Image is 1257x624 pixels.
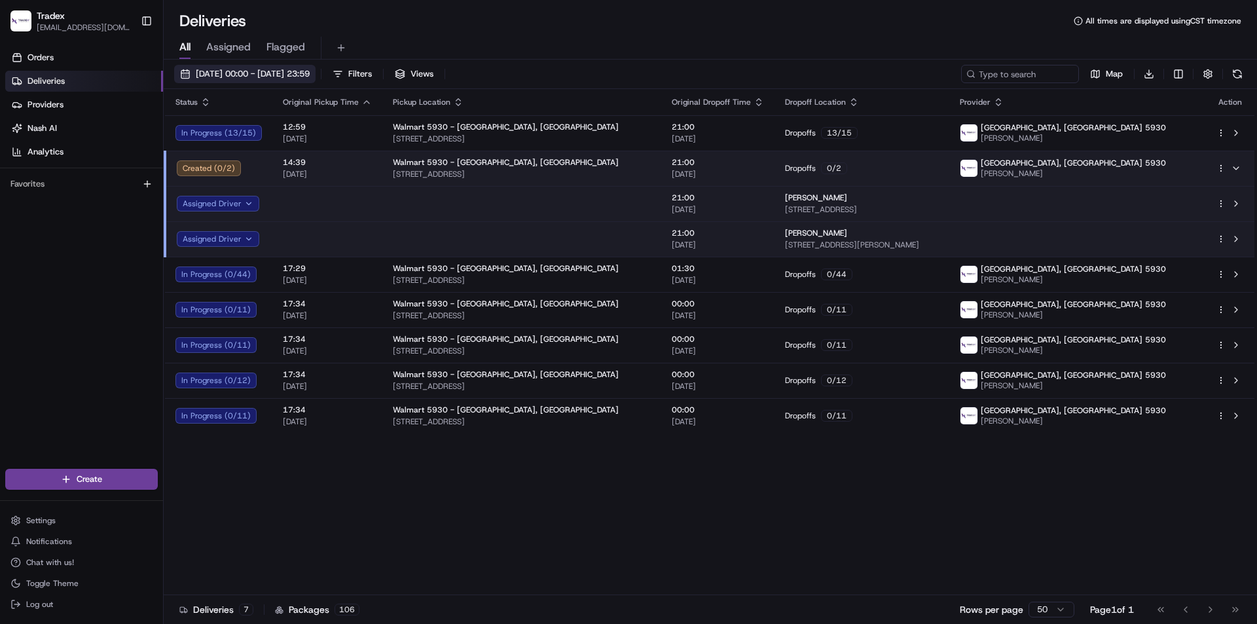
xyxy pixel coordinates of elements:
[34,84,216,98] input: Clear
[785,97,846,107] span: Dropoff Location
[785,163,816,174] span: Dropoffs
[393,405,619,415] span: Walmart 5930 - [GEOGRAPHIC_DATA], [GEOGRAPHIC_DATA]
[672,381,764,392] span: [DATE]
[177,231,259,247] button: Assigned Driver
[1085,16,1241,26] span: All times are displayed using CST timezone
[672,405,764,415] span: 00:00
[26,557,74,568] span: Chat with us!
[13,191,24,202] div: 📗
[981,158,1166,168] span: [GEOGRAPHIC_DATA], [GEOGRAPHIC_DATA] 5930
[283,299,372,309] span: 17:34
[45,125,215,138] div: Start new chat
[13,13,39,39] img: Nash
[821,268,852,280] div: 0 / 44
[1106,68,1123,80] span: Map
[960,266,977,283] img: 1679586894394
[672,275,764,285] span: [DATE]
[130,222,158,232] span: Pylon
[785,204,939,215] span: [STREET_ADDRESS]
[393,263,619,274] span: Walmart 5930 - [GEOGRAPHIC_DATA], [GEOGRAPHIC_DATA]
[283,169,372,179] span: [DATE]
[672,134,764,144] span: [DATE]
[672,122,764,132] span: 21:00
[960,301,977,318] img: 1679586894394
[1216,97,1244,107] div: Action
[821,339,852,351] div: 0 / 11
[821,410,852,422] div: 0 / 11
[393,310,651,321] span: [STREET_ADDRESS]
[981,416,1166,426] span: [PERSON_NAME]
[393,416,651,427] span: [STREET_ADDRESS]
[785,128,816,138] span: Dropoffs
[13,125,37,149] img: 1736555255976-a54dd68f-1ca7-489b-9aae-adbdc363a1c4
[37,22,130,33] button: [EMAIL_ADDRESS][DOMAIN_NAME]
[335,604,359,615] div: 106
[821,162,847,174] div: 0 / 2
[5,595,158,614] button: Log out
[672,299,764,309] span: 00:00
[393,97,450,107] span: Pickup Location
[672,97,751,107] span: Original Dropoff Time
[960,407,977,424] img: 1679586894394
[981,370,1166,380] span: [GEOGRAPHIC_DATA], [GEOGRAPHIC_DATA] 5930
[672,240,764,250] span: [DATE]
[124,190,210,203] span: API Documentation
[283,263,372,274] span: 17:29
[45,138,166,149] div: We're available if you need us!
[5,118,163,139] a: Nash AI
[26,190,100,203] span: Knowledge Base
[283,346,372,356] span: [DATE]
[223,129,238,145] button: Start new chat
[27,146,64,158] span: Analytics
[821,375,852,386] div: 0 / 12
[10,10,31,31] img: Tradex
[275,603,359,616] div: Packages
[981,133,1166,143] span: [PERSON_NAME]
[785,228,847,238] span: [PERSON_NAME]
[77,473,102,485] span: Create
[1084,65,1129,83] button: Map
[283,122,372,132] span: 12:59
[5,511,158,530] button: Settings
[961,65,1079,83] input: Type to search
[5,94,163,115] a: Providers
[177,196,259,211] button: Assigned Driver
[960,97,991,107] span: Provider
[981,345,1166,356] span: [PERSON_NAME]
[785,269,816,280] span: Dropoffs
[672,369,764,380] span: 00:00
[283,97,359,107] span: Original Pickup Time
[981,310,1166,320] span: [PERSON_NAME]
[393,369,619,380] span: Walmart 5930 - [GEOGRAPHIC_DATA], [GEOGRAPHIC_DATA]
[327,65,378,83] button: Filters
[393,275,651,285] span: [STREET_ADDRESS]
[283,134,372,144] span: [DATE]
[37,9,65,22] button: Tradex
[821,127,858,139] div: 13 / 15
[785,193,847,203] span: [PERSON_NAME]
[283,310,372,321] span: [DATE]
[26,599,53,610] span: Log out
[283,275,372,285] span: [DATE]
[8,185,105,208] a: 📗Knowledge Base
[283,381,372,392] span: [DATE]
[960,337,977,354] img: 1679586894394
[393,169,651,179] span: [STREET_ADDRESS]
[672,416,764,427] span: [DATE]
[175,97,198,107] span: Status
[283,369,372,380] span: 17:34
[393,334,619,344] span: Walmart 5930 - [GEOGRAPHIC_DATA], [GEOGRAPHIC_DATA]
[27,52,54,64] span: Orders
[13,52,238,73] p: Welcome 👋
[672,334,764,344] span: 00:00
[111,191,121,202] div: 💻
[785,375,816,386] span: Dropoffs
[5,71,163,92] a: Deliveries
[960,160,977,177] img: 1679586894394
[821,304,852,316] div: 0 / 11
[981,405,1166,416] span: [GEOGRAPHIC_DATA], [GEOGRAPHIC_DATA] 5930
[27,122,57,134] span: Nash AI
[26,578,79,589] span: Toggle Theme
[410,68,433,80] span: Views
